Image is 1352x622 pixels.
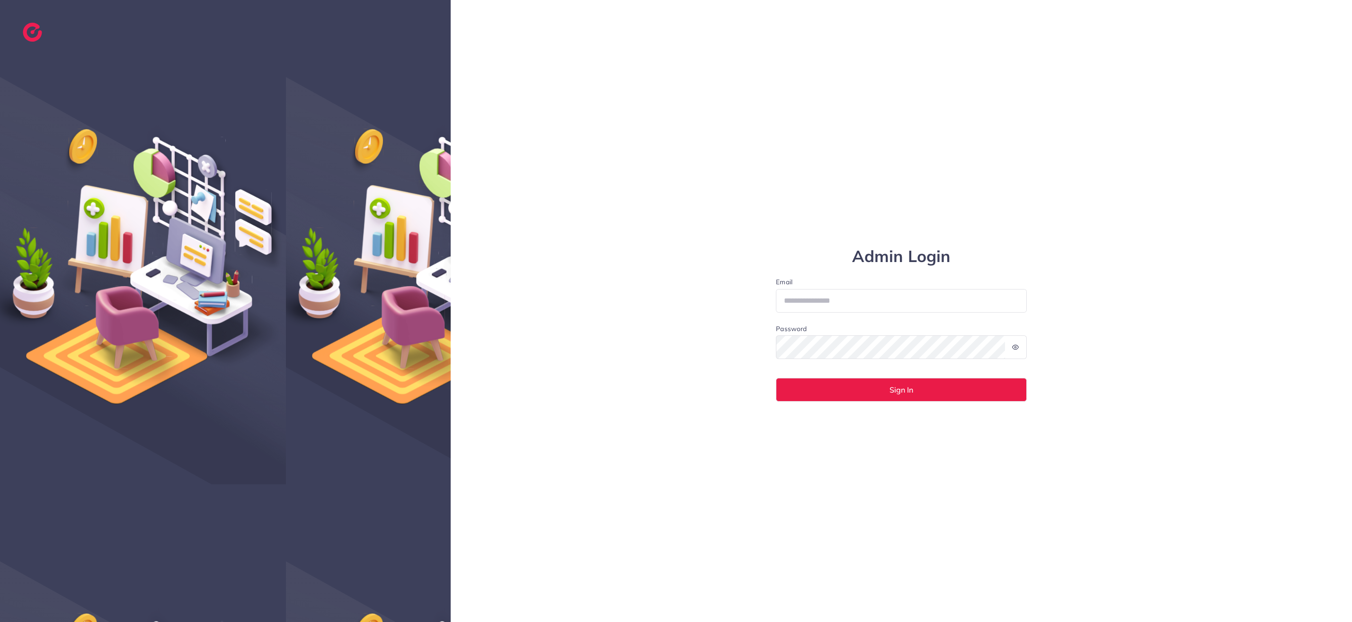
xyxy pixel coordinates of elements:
label: Password [776,324,807,333]
span: Sign In [889,386,913,394]
label: Email [776,277,1027,287]
button: Sign In [776,378,1027,402]
img: logo [23,23,42,42]
h1: Admin Login [776,247,1027,266]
